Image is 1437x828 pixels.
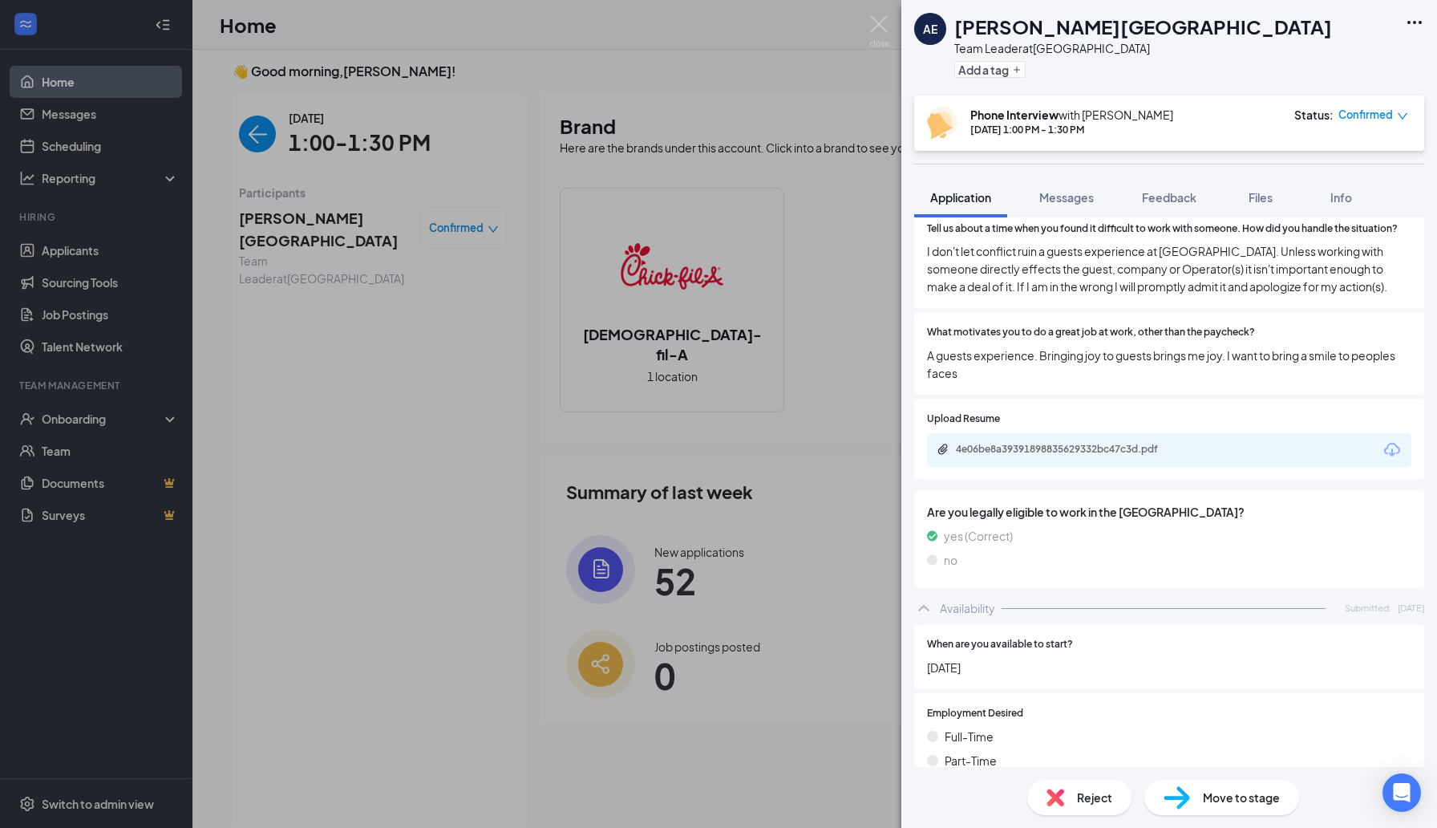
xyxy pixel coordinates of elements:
[1142,190,1196,205] span: Feedback
[954,40,1332,56] div: Team Leader at [GEOGRAPHIC_DATA]
[914,599,933,618] svg: ChevronUp
[927,221,1398,237] span: Tell us about a time when you found it difficult to work with someone. How did you handle the sit...
[956,443,1180,456] div: 4e06be8a39391898835629332bc47c3d.pdf
[927,325,1255,340] span: What motivates you to do a great job at work, other than the paycheck?
[954,61,1026,78] button: PlusAdd a tag
[927,242,1411,295] span: I don't let conflict ruin a guests experience at [GEOGRAPHIC_DATA]. Unless working with someone d...
[927,659,1411,676] span: [DATE]
[1345,601,1391,615] span: Submitted:
[944,527,1013,545] span: yes (Correct)
[1330,190,1352,205] span: Info
[927,637,1073,652] span: When are you available to start?
[923,21,937,37] div: AE
[937,443,1196,458] a: Paperclip4e06be8a39391898835629332bc47c3d.pdf
[954,13,1332,40] h1: [PERSON_NAME][GEOGRAPHIC_DATA]
[1397,111,1408,122] span: down
[1249,190,1273,205] span: Files
[970,108,1059,122] b: Phone Interview
[944,551,957,569] span: no
[940,600,995,616] div: Availability
[927,412,1000,427] span: Upload Resume
[1012,65,1022,75] svg: Plus
[970,123,1173,136] div: [DATE] 1:00 PM - 1:30 PM
[927,347,1411,382] span: A guests experience. Bringing joy to guests brings me joy. I want to bring a smile to peoples faces
[927,503,1411,521] span: Are you legally eligible to work in the [GEOGRAPHIC_DATA]?
[1405,13,1424,32] svg: Ellipses
[930,190,991,205] span: Application
[1382,440,1402,460] svg: Download
[1382,773,1421,812] div: Open Intercom Messenger
[970,107,1173,123] div: with [PERSON_NAME]
[1203,789,1280,806] span: Move to stage
[1398,601,1424,615] span: [DATE]
[1039,190,1094,205] span: Messages
[1294,107,1334,123] div: Status :
[937,443,949,456] svg: Paperclip
[1077,789,1112,806] span: Reject
[1338,107,1393,123] span: Confirmed
[927,706,1023,721] span: Employment Desired
[945,728,994,745] span: Full-Time
[945,752,997,769] span: Part-Time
